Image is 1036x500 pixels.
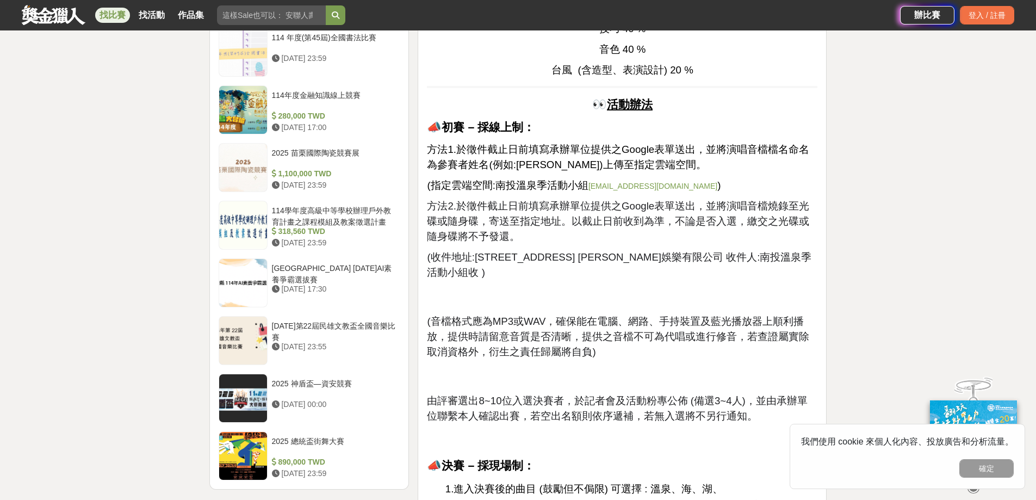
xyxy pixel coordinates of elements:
a: [EMAIL_ADDRESS][DOMAIN_NAME] [588,182,717,190]
span: 音色 40 % [599,44,646,55]
div: 1,100,000 TWD [272,168,396,180]
div: [DATE] 00:00 [272,399,396,410]
span: 方法2.於徵件截止日前填寫承辦單位提供之Google表單送出，並將演唱音檔燒錄至光碟或隨身碟，寄送至指定地址。以截止日前收到為準，不論是否入選，繳交之光碟或隨身碟將不予發還。 [427,200,809,242]
div: 114學年度高級中等學校辦理戶外教育計畫之課程模組及教案徵選計畫 [272,205,396,226]
div: [DATE] 17:30 [272,283,396,295]
div: [DATE] 23:59 [272,53,396,64]
div: 890,000 TWD [272,456,396,468]
span: 技巧 40 % [599,23,646,34]
a: 114年度金融知識線上競賽 280,000 TWD [DATE] 17:00 [219,85,400,134]
div: [DATE] 23:59 [272,180,396,191]
a: 作品集 [173,8,208,23]
span: 我們使用 cookie 來個人化內容、投放廣告和分析流量。 [801,437,1014,446]
span: 由評審選出8~10位入選決賽者，於記者會及活動粉專公佈 (備選3~4人)，並由承辦單位聯繫本人確認出賽，若空出名額則依序遞補，若無入選將不另行通知。 [427,395,807,422]
span: 南投溫泉季活動小組 [495,180,588,191]
span: (指定雲端空間: [427,180,495,191]
a: 2025 神盾盃—資安競賽 [DATE] 00:00 [219,374,400,423]
span: (收件地址:[STREET_ADDRESS] [PERSON_NAME]娛樂有限公司 收件人:南投溫泉季活動小組收 ) [427,251,811,278]
a: 2025 總統盃街舞大賽 890,000 TWD [DATE] 23:59 [219,431,400,480]
div: 2025 苗栗國際陶瓷競賽展 [272,147,396,168]
span: 台風 (含造型、表演設計) 20 % [551,64,693,76]
div: [DATE]第22屆民雄文教盃全國音樂比賽 [272,320,396,341]
div: 登入 / 註冊 [960,6,1014,24]
u: 活動辦法 [607,98,653,111]
a: [DATE]第22屆民雄文教盃全國音樂比賽 [DATE] 23:55 [219,316,400,365]
strong: 📣初賽 – 採線上制： [427,121,535,134]
div: 318,560 TWD [272,226,396,237]
div: [GEOGRAPHIC_DATA] [DATE]AI素養爭霸選拔賽 [272,263,396,283]
input: 這樣Sale也可以： 安聯人壽創意銷售法募集 [217,5,326,25]
div: [DATE] 17:00 [272,122,396,133]
span: (音檔格式應為MP3或WAV，確保能在電腦、網路、手持裝置及藍光播放器上順利播放，提供時請留意音質是否清晰，提供之音檔不可為代唱或進行修音，若查證屬實除取消資格外，衍生之責任歸屬將自負) [427,316,809,357]
button: 確定 [959,459,1014,478]
div: 2025 神盾盃—資安競賽 [272,378,396,399]
div: 114 年度(第45屆)全國書法比賽 [272,32,396,53]
a: [GEOGRAPHIC_DATA] [DATE]AI素養爭霸選拔賽 [DATE] 17:30 [219,258,400,307]
a: 辦比賽 [900,6,954,24]
div: [DATE] 23:59 [272,237,396,249]
a: 2025 苗栗國際陶瓷競賽展 1,100,000 TWD [DATE] 23:59 [219,143,400,192]
a: 找比賽 [95,8,130,23]
span: ) [717,180,721,191]
div: 280,000 TWD [272,110,396,122]
a: 114 年度(第45屆)全國書法比賽 [DATE] 23:59 [219,28,400,77]
a: 南投溫泉季活動小組 [495,182,588,190]
span: 方法1.於徵件截止日前填寫承辦單位提供之Google表單送出，並將演唱音檔檔名命名為參賽者姓名(例如:[PERSON_NAME])上傳至指定雲端空間。 [427,144,809,170]
a: 114學年度高級中等學校辦理戶外教育計畫之課程模組及教案徵選計畫 318,560 TWD [DATE] 23:59 [219,201,400,250]
img: c171a689-fb2c-43c6-a33c-e56b1f4b2190.jpg [930,400,1017,473]
div: [DATE] 23:55 [272,341,396,353]
strong: 📣決賽 – 採現場制： [427,459,535,472]
div: 114年度金融知識線上競賽 [272,90,396,110]
div: [DATE] 23:59 [272,468,396,479]
strong: 👀 [592,98,653,111]
a: 找活動 [134,8,169,23]
div: 2025 總統盃街舞大賽 [272,436,396,456]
